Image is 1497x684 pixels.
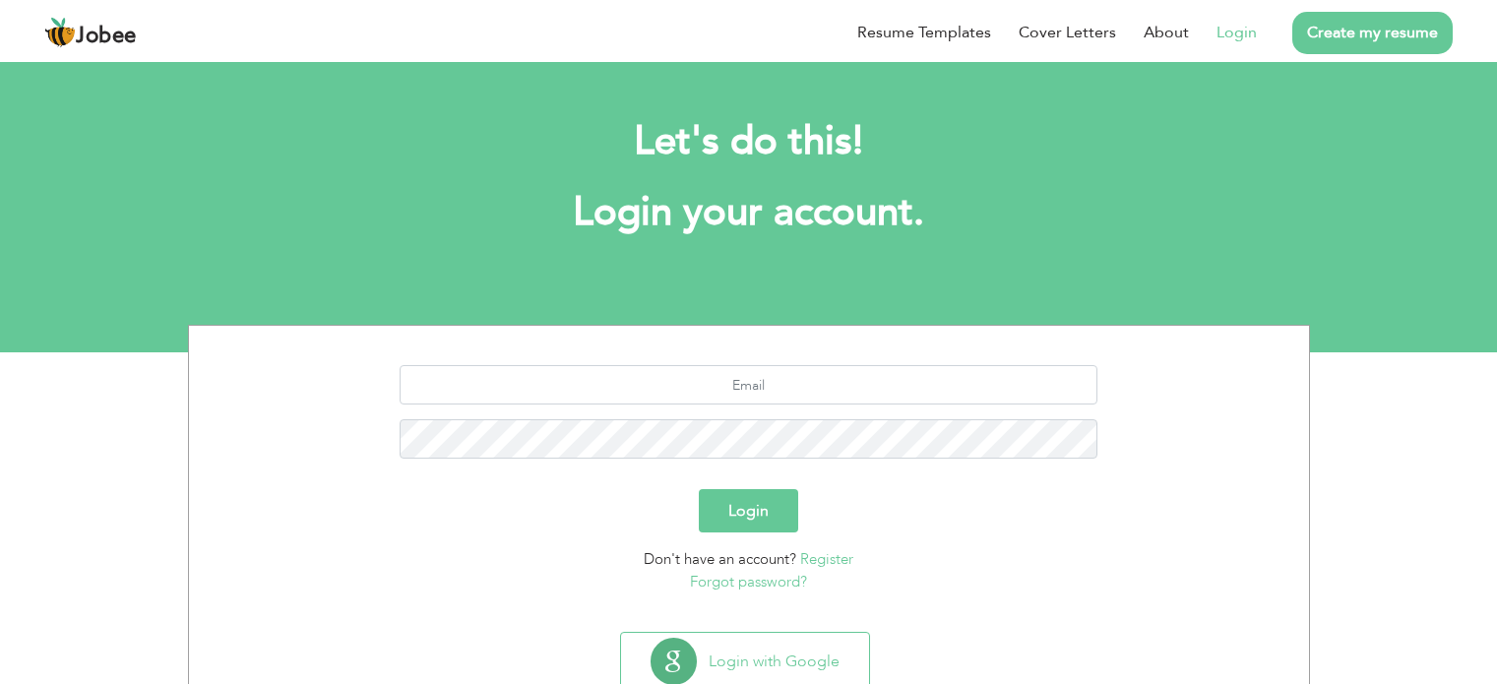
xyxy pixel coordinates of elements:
[699,489,798,532] button: Login
[44,17,137,48] a: Jobee
[218,116,1280,167] h2: Let's do this!
[1292,12,1453,54] a: Create my resume
[1216,21,1257,44] a: Login
[690,572,807,591] a: Forgot password?
[1019,21,1116,44] a: Cover Letters
[800,549,853,569] a: Register
[644,549,796,569] span: Don't have an account?
[400,365,1097,404] input: Email
[857,21,991,44] a: Resume Templates
[1144,21,1189,44] a: About
[44,17,76,48] img: jobee.io
[76,26,137,47] span: Jobee
[218,187,1280,238] h1: Login your account.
